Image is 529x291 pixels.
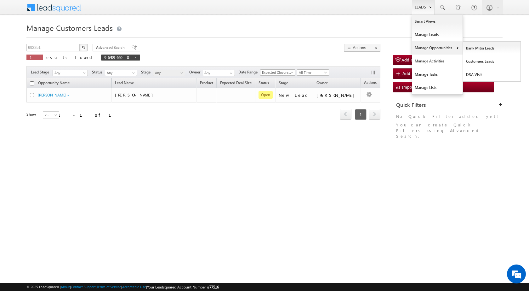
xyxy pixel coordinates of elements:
span: Advanced Search [96,45,127,50]
a: About [61,285,70,289]
span: © 2025 LeadSquared | | | | | [26,284,219,290]
a: Expected Deal Size [217,79,255,88]
a: prev [340,109,351,119]
p: You can create Quick Filters using Advanced Search. [396,122,500,139]
div: [PERSON_NAME] [316,92,358,98]
input: Type to Search [203,70,235,76]
span: Status [92,69,105,75]
span: Lead Name [112,79,137,88]
span: 1 [355,109,367,120]
span: Date Range [238,69,260,75]
a: next [369,109,380,119]
span: Expected Closure Date [260,70,293,75]
span: Stage [141,69,153,75]
div: Show [26,112,38,117]
button: Actions [344,44,380,52]
span: Lead Stage [31,69,52,75]
span: Open [259,91,273,99]
a: Acceptable Use [122,285,146,289]
a: Terms of Service [97,285,121,289]
a: Any [53,70,88,76]
span: Add New Lead [402,71,430,76]
a: Customers Leads [463,55,521,68]
span: Any [153,70,183,76]
a: Manage Tasks [412,68,463,81]
div: Chat with us now [33,33,106,41]
a: 25 [43,111,59,119]
span: Your Leadsquared Account Number is [147,285,219,289]
a: Manage Lists [412,81,463,94]
a: Expected Closure Date [260,69,295,76]
p: No Quick Filter added yet! [396,113,500,119]
a: Show All Items [226,70,234,76]
span: results found [44,55,94,60]
a: Opportunity Name [35,79,73,88]
span: 25 [43,112,60,118]
span: 77516 [209,285,219,289]
span: Manage Customers Leads [26,23,113,33]
a: Bank Mitra Leads [463,42,521,55]
span: Actions [361,79,380,87]
div: 1 - 1 of 1 [58,111,119,119]
img: d_60004797649_company_0_60004797649 [11,33,26,41]
span: Expected Deal Size [220,80,252,85]
div: Minimize live chat window [103,3,118,18]
span: 9644396608 [104,55,131,60]
img: Search [82,46,85,49]
span: Import Customers Leads [402,84,449,90]
span: Stage [279,80,288,85]
span: 1 [30,55,40,60]
a: Manage Activities [412,55,463,68]
span: Opportunity Name [38,80,70,85]
span: Any [53,70,86,76]
span: Any [105,70,135,76]
a: Smart Views [412,15,463,28]
div: Quick Filters [393,99,503,111]
a: Manage Opportunities [412,41,463,55]
textarea: Type your message and hit 'Enter' [8,58,115,189]
span: Owner [189,69,203,75]
span: Add Customers Leads [401,57,443,62]
em: Start Chat [86,194,114,203]
span: [PERSON_NAME] [115,92,156,97]
a: Status [255,79,272,88]
a: [PERSON_NAME] - [38,93,69,97]
div: New Lead [279,92,310,98]
a: Any [105,70,137,76]
span: All Time [297,70,327,75]
a: All Time [297,69,329,76]
a: Stage [276,79,291,88]
a: Manage Leads [412,28,463,41]
span: Product [200,80,213,85]
a: DSA Visit [463,68,521,81]
a: Any [153,70,185,76]
a: Contact Support [71,285,96,289]
span: Owner [316,80,327,85]
input: Check all records [30,81,34,85]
